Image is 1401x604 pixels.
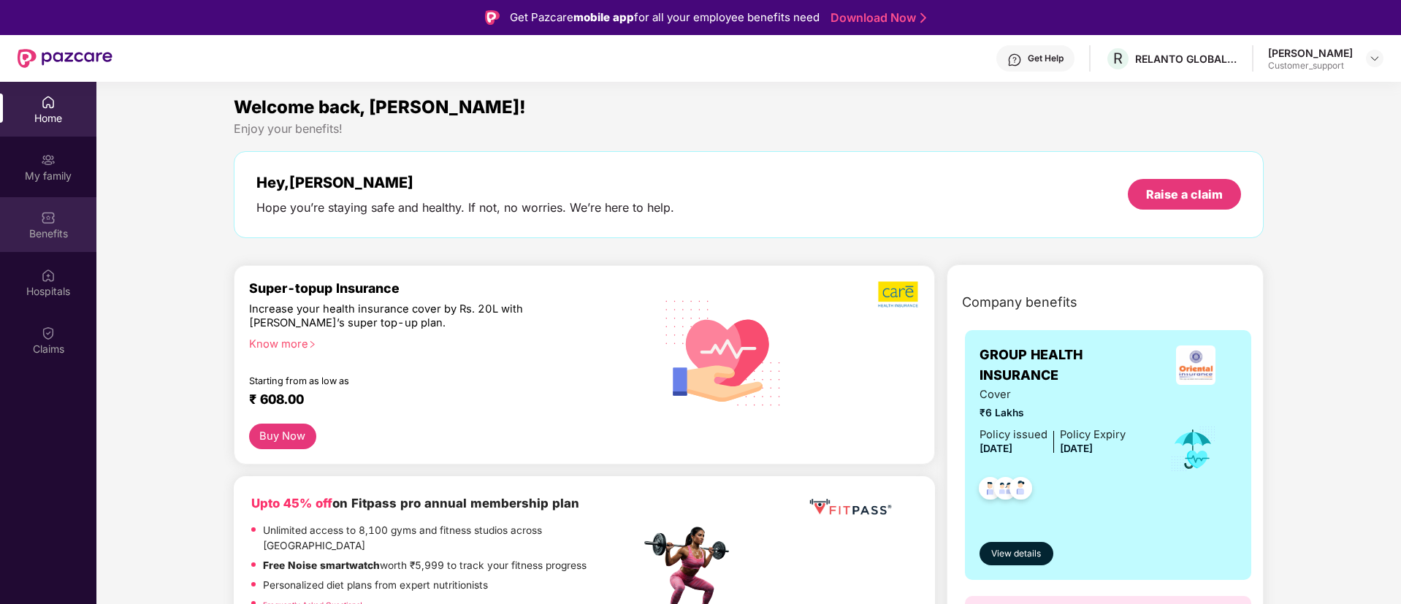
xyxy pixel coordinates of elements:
[1135,52,1237,66] div: RELANTO GLOBAL PRIVATE LIMITED
[1007,53,1022,67] img: svg+xml;base64,PHN2ZyBpZD0iSGVscC0zMngzMiIgeG1sbnM9Imh0dHA6Ly93d3cudzMub3JnLzIwMDAvc3ZnIiB3aWR0aD...
[1113,50,1123,67] span: R
[1369,53,1381,64] img: svg+xml;base64,PHN2ZyBpZD0iRHJvcGRvd24tMzJ4MzIiIHhtbG5zPSJodHRwOi8vd3d3LnczLm9yZy8yMDAwL3N2ZyIgd2...
[18,49,112,68] img: New Pazcare Logo
[485,10,500,25] img: Logo
[831,10,922,26] a: Download Now
[1268,46,1353,60] div: [PERSON_NAME]
[573,10,634,24] strong: mobile app
[1028,53,1064,64] div: Get Help
[1268,60,1353,72] div: Customer_support
[920,10,926,26] img: Stroke
[510,9,820,26] div: Get Pazcare for all your employee benefits need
